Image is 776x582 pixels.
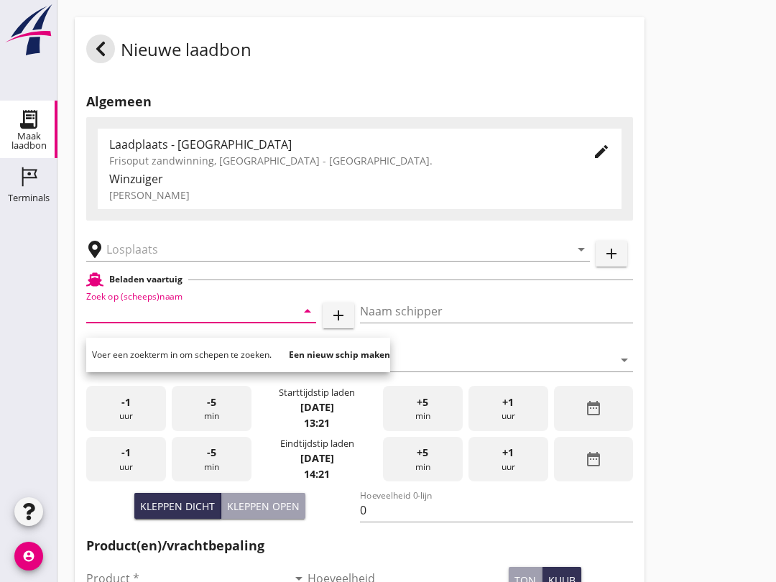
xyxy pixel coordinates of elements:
div: min [172,386,251,431]
i: add [330,307,347,324]
div: Laadplaats - [GEOGRAPHIC_DATA] [109,136,570,153]
div: uur [86,386,166,431]
img: logo-small.a267ee39.svg [3,4,55,57]
div: uur [86,437,166,482]
div: min [172,437,251,482]
span: -1 [121,394,131,410]
input: Naam schipper [360,300,634,323]
div: min [383,386,463,431]
div: Winzuiger [109,170,610,188]
span: -5 [207,394,216,410]
div: uur [468,386,548,431]
span: +5 [417,445,428,461]
input: Zoek op (scheeps)naam [86,300,276,323]
h2: Product(en)/vrachtbepaling [86,536,633,555]
strong: [DATE] [300,400,334,414]
span: +1 [502,394,514,410]
strong: [DATE] [300,451,334,465]
i: arrow_drop_down [573,241,590,258]
div: Terminals [8,193,50,203]
input: Losplaats [106,238,550,261]
i: date_range [585,399,602,417]
div: min [383,437,463,482]
input: Hoeveelheid 0-lijn [360,499,634,522]
strong: 13:21 [304,416,330,430]
button: Kleppen open [221,493,305,519]
span: -1 [121,445,131,461]
i: arrow_drop_down [299,302,316,320]
span: +1 [502,445,514,461]
div: [PERSON_NAME] [109,188,610,203]
i: add [603,245,620,262]
strong: Een nieuw schip maken [289,348,390,361]
div: Kleppen open [227,499,300,514]
div: Kleppen dicht [140,499,215,514]
div: Starttijdstip laden [279,386,355,399]
button: Kleppen dicht [134,493,221,519]
span: +5 [417,394,428,410]
span: Voer een zoekterm in om schepen te zoeken. [92,348,272,361]
i: edit [593,143,610,160]
div: Frisoput zandwinning, [GEOGRAPHIC_DATA] - [GEOGRAPHIC_DATA]. [109,153,570,168]
span: -5 [207,445,216,461]
div: Nieuwe laadbon [86,34,251,69]
i: arrow_drop_down [616,351,633,369]
h2: Algemeen [86,92,633,111]
strong: 14:21 [304,467,330,481]
i: date_range [585,451,602,468]
div: uur [468,437,548,482]
i: account_circle [14,542,43,571]
h2: Beladen vaartuig [109,273,183,286]
div: Eindtijdstip laden [280,437,354,451]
